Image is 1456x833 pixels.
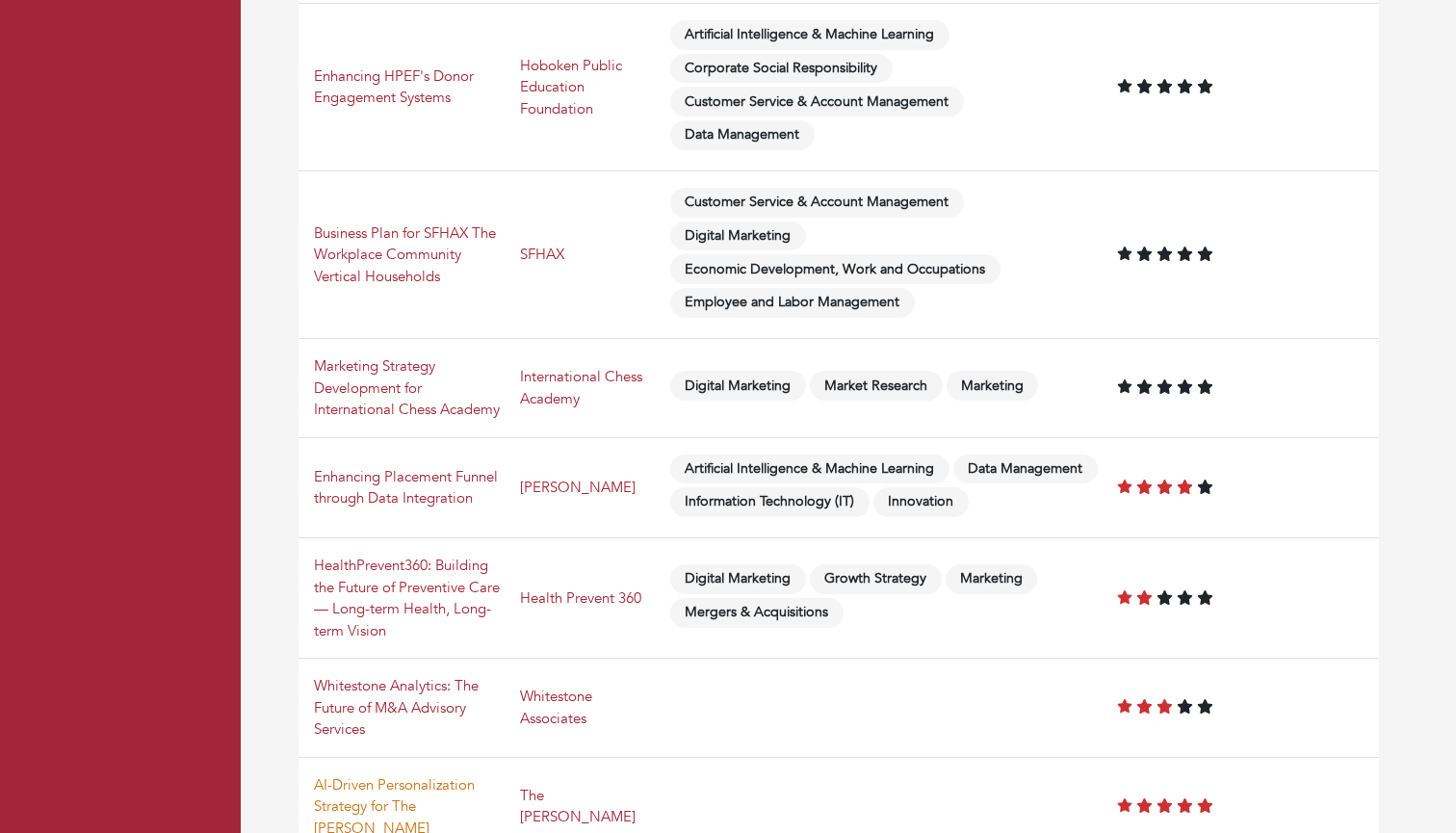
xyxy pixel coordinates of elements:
span: Data Management [953,455,1098,484]
span: Customer Service & Account Management [670,87,964,117]
a: Whitestone Associates [520,687,592,728]
span: Innovation [873,487,969,517]
span: Information Technology (IT) [670,487,870,517]
a: SFHAX [520,245,564,264]
a: [PERSON_NAME] [520,478,636,497]
span: Customer Service & Account Management [670,188,964,218]
span: Data Management [670,120,815,150]
a: Enhancing Placement Funnel through Data Integration [314,467,498,508]
a: Whitestone Analytics: The Future of M&A Advisory Services [314,676,479,739]
a: International Chess Academy [520,367,642,408]
a: Health Prevent 360 [520,588,641,608]
span: Digital Marketing [670,564,806,594]
span: Employee and Labor Management [670,288,915,318]
a: Enhancing HPEF's Donor Engagement Systems [314,66,474,108]
a: HealthPrevent360: Building the Future of Preventive Care— Long-term Health, Long-term Vision [314,556,500,640]
a: The [PERSON_NAME] [520,786,636,827]
a: Marketing Strategy Development for International Chess Academy [314,356,500,419]
a: Hoboken Public Education Foundation [520,56,622,118]
a: Business Plan for SFHAX The Workplace Community Vertical Households [314,223,496,286]
span: Corporate Social Responsibility [670,54,893,84]
span: Digital Marketing [670,371,806,401]
span: Economic Development, Work and Occupations [670,254,1001,284]
span: Marketing [947,371,1039,401]
span: Artificial Intelligence & Machine Learning [670,455,949,484]
span: Artificial Intelligence & Machine Learning [670,20,949,50]
span: Marketing [946,564,1038,594]
span: Growth Strategy [810,564,942,594]
span: Market Research [810,371,943,401]
span: Mergers & Acquisitions [670,598,844,628]
span: Digital Marketing [670,221,806,251]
